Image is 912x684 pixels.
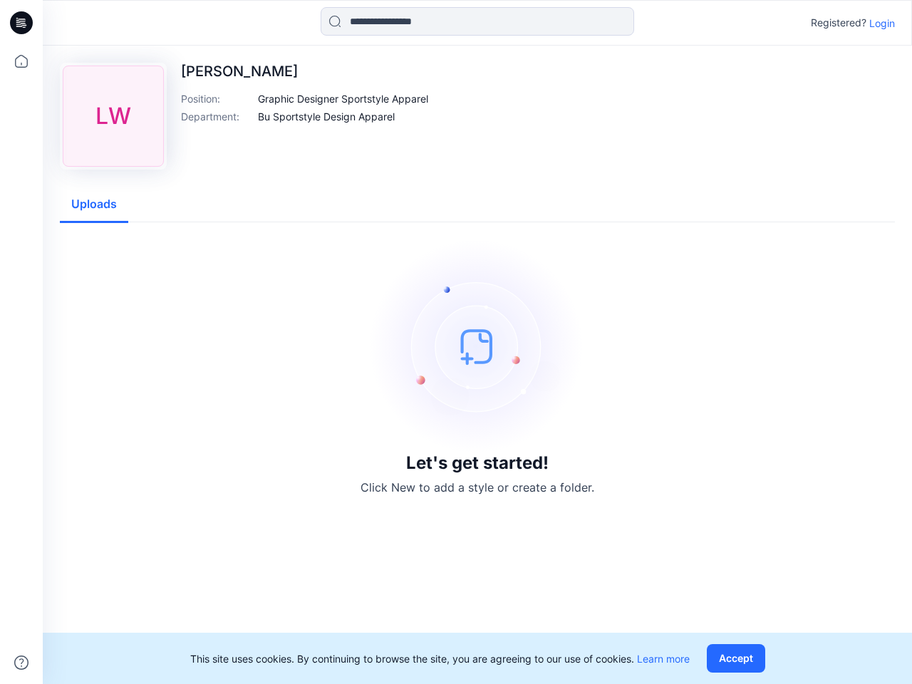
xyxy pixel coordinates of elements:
[60,187,128,223] button: Uploads
[181,109,252,124] p: Department :
[258,109,395,124] p: Bu Sportstyle Design Apparel
[258,91,428,106] p: Graphic Designer Sportstyle Apparel
[181,91,252,106] p: Position :
[370,239,584,453] img: empty-state-image.svg
[811,14,866,31] p: Registered?
[190,651,690,666] p: This site uses cookies. By continuing to browse the site, you are agreeing to our use of cookies.
[63,66,164,167] div: LW
[869,16,895,31] p: Login
[361,479,594,496] p: Click New to add a style or create a folder.
[707,644,765,673] button: Accept
[181,63,428,80] p: [PERSON_NAME]
[637,653,690,665] a: Learn more
[406,453,549,473] h3: Let's get started!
